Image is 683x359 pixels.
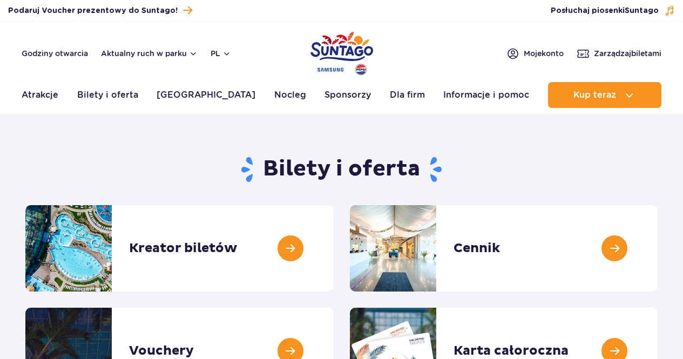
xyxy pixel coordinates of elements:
a: [GEOGRAPHIC_DATA] [157,82,255,108]
a: Sponsorzy [324,82,371,108]
button: pl [211,48,231,59]
span: Moje konto [524,48,564,59]
button: Posłuchaj piosenkiSuntago [551,5,675,16]
a: Zarządzajbiletami [577,47,661,60]
span: Podaruj Voucher prezentowy do Suntago! [8,5,178,16]
h1: Bilety i oferta [25,155,658,184]
a: Atrakcje [22,82,58,108]
a: Nocleg [274,82,306,108]
a: Podaruj Voucher prezentowy do Suntago! [8,3,192,18]
span: Suntago [625,7,659,15]
a: Mojekonto [506,47,564,60]
a: Park of Poland [310,27,373,77]
a: Bilety i oferta [77,82,138,108]
span: Posłuchaj piosenki [551,5,659,16]
a: Dla firm [390,82,425,108]
button: Kup teraz [548,82,661,108]
a: Godziny otwarcia [22,48,88,59]
a: Informacje i pomoc [443,82,529,108]
button: Aktualny ruch w parku [101,49,198,58]
span: Zarządzaj biletami [594,48,661,59]
span: Kup teraz [573,90,616,100]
